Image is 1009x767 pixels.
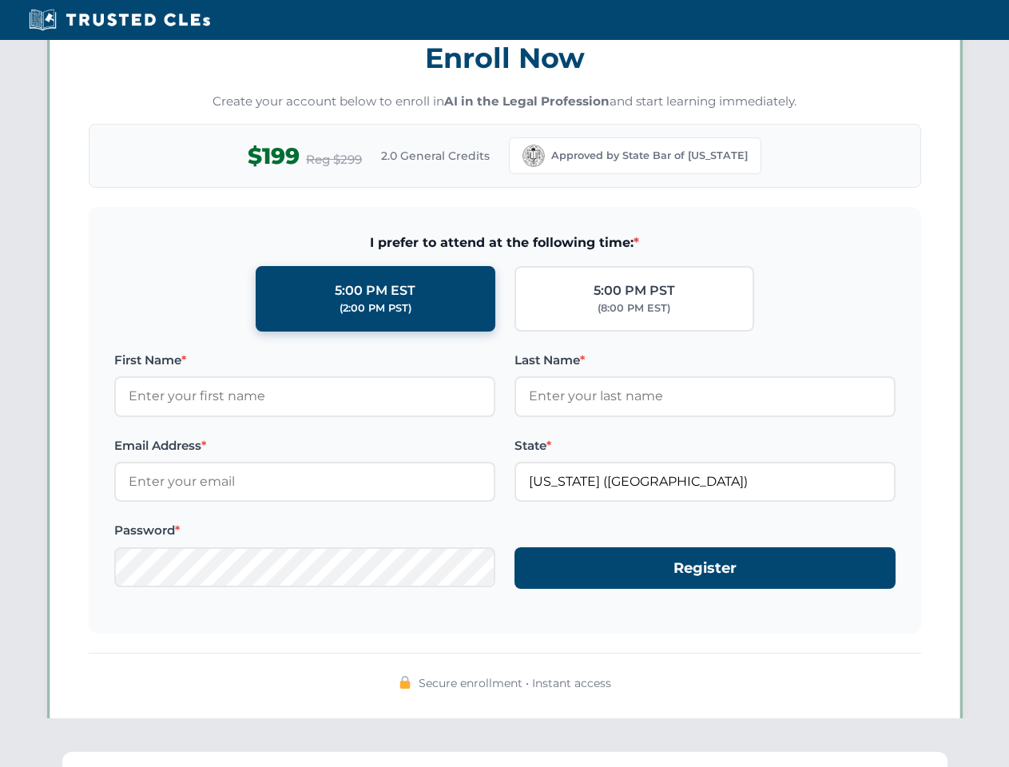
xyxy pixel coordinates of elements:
[594,280,675,301] div: 5:00 PM PST
[522,145,545,167] img: California Bar
[514,376,896,416] input: Enter your last name
[306,150,362,169] span: Reg $299
[340,300,411,316] div: (2:00 PM PST)
[444,93,610,109] strong: AI in the Legal Profession
[419,674,611,692] span: Secure enrollment • Instant access
[114,436,495,455] label: Email Address
[399,676,411,689] img: 🔒
[89,33,921,83] h3: Enroll Now
[114,232,896,253] span: I prefer to attend at the following time:
[514,462,896,502] input: California (CA)
[114,521,495,540] label: Password
[381,147,490,165] span: 2.0 General Credits
[24,8,215,32] img: Trusted CLEs
[514,436,896,455] label: State
[114,376,495,416] input: Enter your first name
[335,280,415,301] div: 5:00 PM EST
[514,351,896,370] label: Last Name
[114,462,495,502] input: Enter your email
[551,148,748,164] span: Approved by State Bar of [US_STATE]
[514,547,896,590] button: Register
[114,351,495,370] label: First Name
[248,138,300,174] span: $199
[598,300,670,316] div: (8:00 PM EST)
[89,93,921,111] p: Create your account below to enroll in and start learning immediately.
